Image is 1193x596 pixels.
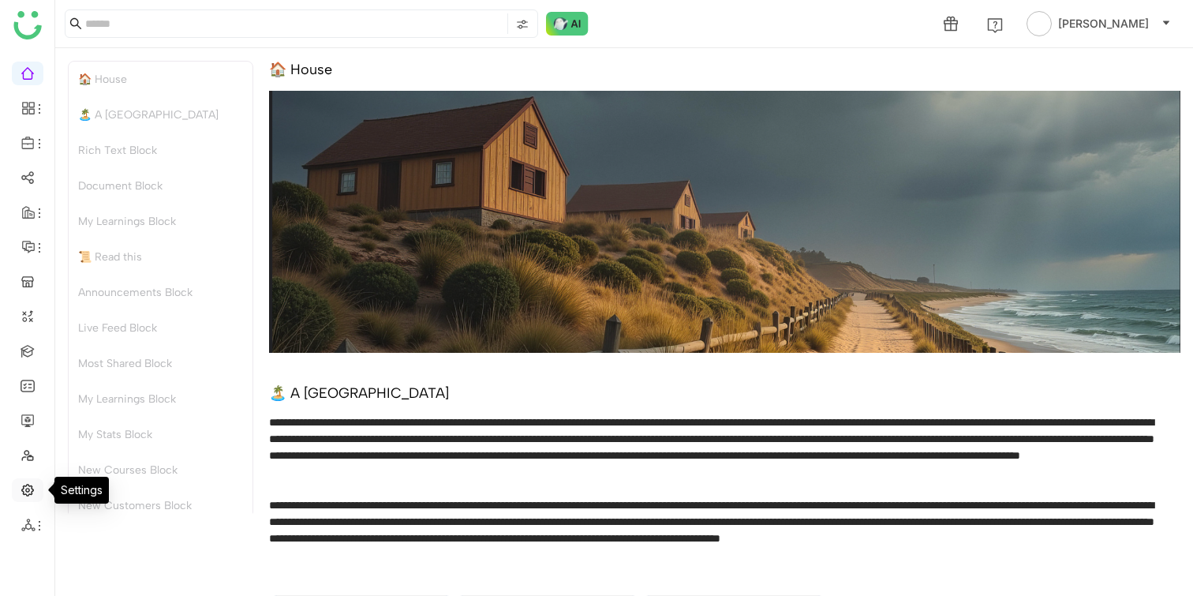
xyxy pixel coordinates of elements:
div: New Customers Block [69,488,252,523]
div: Settings [54,477,109,504]
div: Document Block [69,168,252,204]
div: Announcements Block [69,275,252,310]
div: Live Feed Block [69,310,252,346]
div: Most Shared Block [69,346,252,381]
img: logo [13,11,42,39]
img: ask-buddy-normal.svg [546,12,589,36]
div: Rich Text Block [69,133,252,168]
div: 📜 Read this [69,239,252,275]
div: 🏠 House [269,61,332,78]
div: 🏠 House [69,62,252,97]
div: My Learnings Block [69,381,252,417]
div: My Learnings Block [69,204,252,239]
div: My Stats Block [69,417,252,452]
button: [PERSON_NAME] [1023,11,1174,36]
div: 🏝️ A [GEOGRAPHIC_DATA] [69,97,252,133]
img: help.svg [987,17,1003,33]
div: 🏝️ A [GEOGRAPHIC_DATA] [269,384,449,402]
img: search-type.svg [516,18,529,31]
img: avatar [1027,11,1052,36]
span: [PERSON_NAME] [1058,15,1149,32]
img: 68553b2292361c547d91f02a [269,91,1180,353]
div: New Courses Block [69,452,252,488]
